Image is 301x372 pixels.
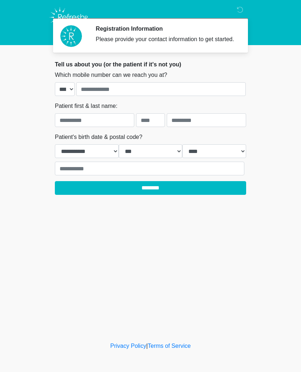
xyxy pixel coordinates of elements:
[60,25,82,47] img: Agent Avatar
[110,343,147,349] a: Privacy Policy
[55,71,167,79] label: Which mobile number can we reach you at?
[96,35,235,44] div: Please provide your contact information to get started.
[48,5,91,29] img: Refresh RX Logo
[146,343,148,349] a: |
[55,102,117,110] label: Patient first & last name:
[55,133,142,141] label: Patient's birth date & postal code?
[55,61,246,68] h2: Tell us about you (or the patient if it's not you)
[148,343,191,349] a: Terms of Service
